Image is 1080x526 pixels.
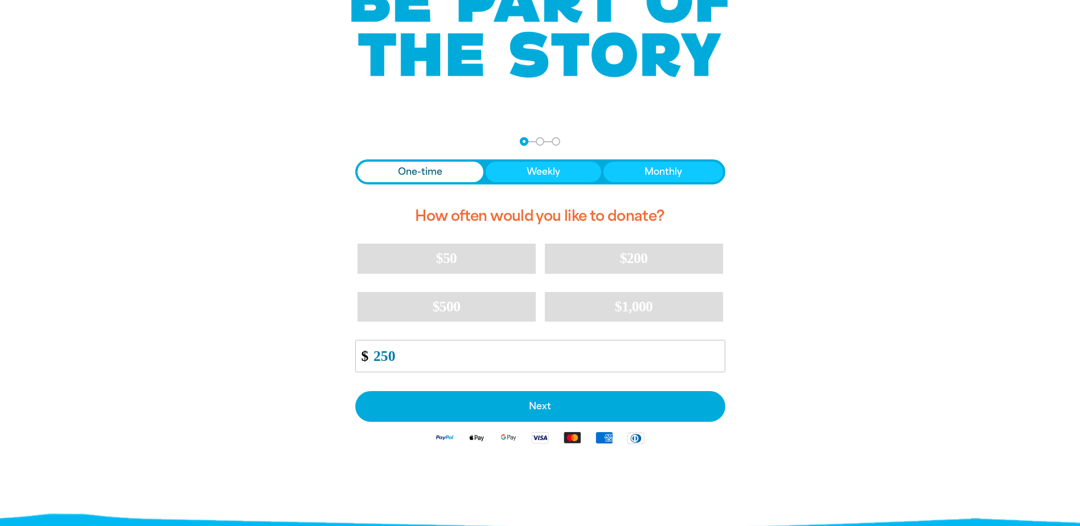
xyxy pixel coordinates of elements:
span: $500 [433,298,461,315]
span: $50 [436,250,457,266]
img: Visa logo [524,431,556,444]
div: Available payment methods [355,422,725,453]
button: $50 [358,244,536,273]
img: American Express logo [588,431,620,444]
button: Navigate to step 1 of 3 to enter your donation amount [520,137,528,146]
span: $1,000 [615,298,653,315]
span: One-time [398,165,442,179]
input: Enter custom amount [366,340,724,372]
img: Google Pay logo [492,431,524,444]
img: Mastercard logo [556,431,588,444]
img: Paypal logo [429,431,461,444]
button: $1,000 [545,292,723,322]
button: Navigate to step 3 of 3 to enter your payment details [552,137,560,146]
button: $500 [358,292,536,322]
button: $200 [545,244,723,273]
button: One-time [358,162,484,182]
span: $200 [620,250,648,266]
span: Next [368,402,713,411]
button: Weekly [486,162,601,182]
h2: How often would you like to donate? [355,198,725,235]
span: $ [356,343,368,369]
div: Donation frequency [355,159,725,184]
span: Monthly [644,165,682,179]
button: Pay with Credit Card [355,391,725,422]
img: Apple Pay logo [461,431,492,444]
span: Weekly [527,165,560,179]
img: Diners Club logo [620,432,652,445]
button: Monthly [603,162,723,182]
button: Navigate to step 2 of 3 to enter your details [536,137,544,146]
